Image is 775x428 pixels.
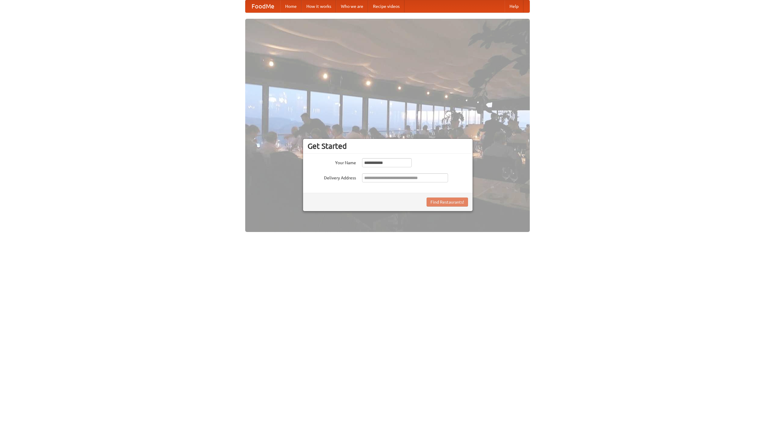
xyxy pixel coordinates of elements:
label: Your Name [308,158,356,166]
h3: Get Started [308,142,468,151]
a: FoodMe [246,0,280,12]
a: Recipe videos [368,0,404,12]
a: Home [280,0,302,12]
a: Help [505,0,523,12]
label: Delivery Address [308,173,356,181]
button: Find Restaurants! [427,198,468,207]
a: How it works [302,0,336,12]
a: Who we are [336,0,368,12]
